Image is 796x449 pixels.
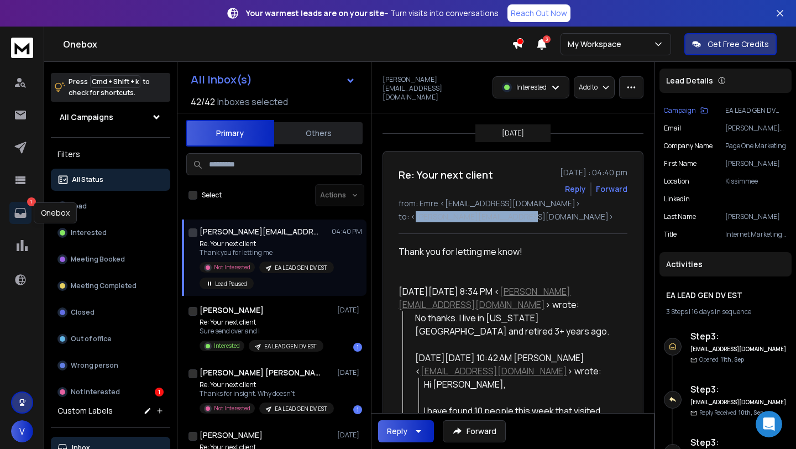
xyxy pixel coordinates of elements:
button: V [11,420,33,442]
p: Lead [71,202,87,211]
h1: Re: Your next client [399,167,493,182]
span: 16 days in sequence [692,307,751,316]
button: Out of office [51,328,170,350]
button: Closed [51,301,170,323]
button: Not Interested1 [51,381,170,403]
h3: Filters [51,147,170,162]
h3: Inboxes selected [217,95,288,108]
button: Forward [443,420,506,442]
div: I have found 10 people this week that visited your competitor's website but didn't book. [424,404,619,431]
p: [PERSON_NAME][EMAIL_ADDRESS][DOMAIN_NAME] [383,75,486,102]
div: Thank you for letting me know! [399,245,619,258]
button: Others [274,121,363,145]
span: 3 Steps [666,307,688,316]
div: 1 [353,405,362,414]
p: Thanks for insight. Why doesn't [200,389,332,398]
span: 3 [543,35,551,43]
strong: Your warmest leads are on your site [246,8,384,18]
p: 04:40 PM [332,227,362,236]
p: Thank you for letting me [200,248,332,257]
iframe: Intercom live chat [756,411,782,437]
p: Re: Your next client [200,239,332,248]
button: All Inbox(s) [182,69,364,91]
h6: Step 3 : [690,330,787,343]
a: Reach Out Now [507,4,570,22]
h1: [PERSON_NAME] [PERSON_NAME] [200,367,321,378]
p: Get Free Credits [708,39,769,50]
h6: Step 3 : [690,436,787,449]
p: My Workspace [568,39,626,50]
button: Wrong person [51,354,170,377]
p: [DATE] [502,129,524,138]
button: Meeting Booked [51,248,170,270]
div: Reply [387,426,407,437]
button: Get Free Credits [684,33,777,55]
button: Meeting Completed [51,275,170,297]
p: [DATE] : 04:40 pm [560,167,627,178]
p: Opened [699,356,744,364]
p: [DATE] [337,431,362,440]
div: 1 [155,388,164,396]
img: logo [11,38,33,58]
a: 1 [9,202,32,224]
h6: Step 3 : [690,383,787,396]
p: Meeting Booked [71,255,125,264]
p: Press to check for shortcuts. [69,76,150,98]
button: Interested [51,222,170,244]
p: Add to [579,83,598,92]
button: Lead [51,195,170,217]
div: Activities [659,252,792,276]
p: [DATE] [337,368,362,377]
button: Reply [378,420,434,442]
p: Out of office [71,335,112,343]
p: Campaign [664,106,696,115]
div: [DATE][DATE] 8:34 PM < > wrote: [399,285,619,311]
p: First Name [664,159,696,168]
p: [PERSON_NAME][EMAIL_ADDRESS][DOMAIN_NAME] [725,124,787,133]
button: All Status [51,169,170,191]
div: Onebox [34,202,77,223]
a: [EMAIL_ADDRESS][DOMAIN_NAME] [421,365,567,377]
h1: [PERSON_NAME] [200,305,264,316]
p: to: <[PERSON_NAME][EMAIL_ADDRESS][DOMAIN_NAME]> [399,211,627,222]
p: EA LEAD GEN DV EST [725,106,787,115]
p: EA LEAD GEN DV EST [275,264,327,272]
h6: [EMAIL_ADDRESS][DOMAIN_NAME] [690,398,787,406]
p: Last Name [664,212,696,221]
span: 10th, Sep [739,409,763,416]
div: Forward [596,184,627,195]
p: Re: Your next client [200,318,323,327]
p: All Status [72,175,103,184]
p: Not Interested [214,263,250,272]
div: | [666,307,785,316]
button: Reply [565,184,586,195]
p: location [664,177,689,186]
div: Hi [PERSON_NAME], [424,378,619,391]
button: Campaign [664,106,708,115]
p: Meeting Completed [71,281,137,290]
p: from: Emre <[EMAIL_ADDRESS][DOMAIN_NAME]> [399,198,627,209]
p: Page One Marketing [725,142,787,150]
p: Email [664,124,681,133]
p: Not Interested [214,404,250,413]
p: Closed [71,308,95,317]
p: linkedin [664,195,690,203]
p: Reach Out Now [511,8,567,19]
div: No thanks. I live in [US_STATE][GEOGRAPHIC_DATA] and retired 3+ years ago. [415,311,619,338]
p: title [664,230,677,239]
p: [PERSON_NAME] [725,159,787,168]
p: EA LEAD GEN DV EST [275,405,327,413]
p: Reply Received [699,409,763,417]
p: Internet Marketing Consultant Nj [725,230,787,239]
span: Cmd + Shift + k [90,75,140,88]
p: Company Name [664,142,713,150]
span: 11th, Sep [721,356,744,363]
h1: All Inbox(s) [191,74,252,85]
p: Interested [71,228,107,237]
h1: Onebox [63,38,512,51]
p: Lead Paused [215,280,247,288]
p: Kissimmee [725,177,787,186]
